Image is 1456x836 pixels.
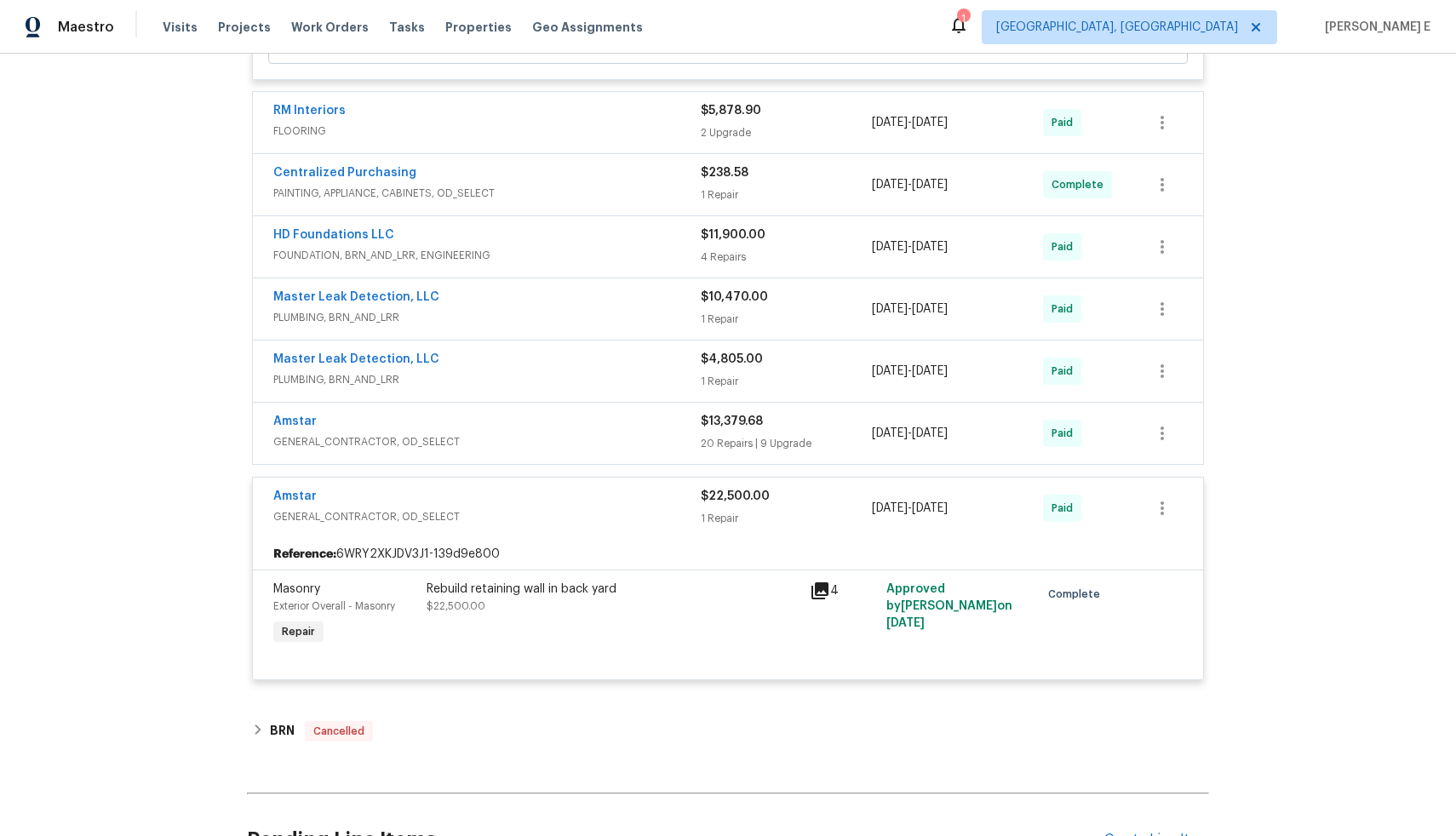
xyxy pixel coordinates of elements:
[427,581,800,598] div: Rebuild retaining wall in back yard
[701,353,763,365] span: $4,805.00
[957,10,969,27] div: 1
[273,123,701,140] span: FLOORING
[273,353,439,365] a: Master Leak Detection, LLC
[872,303,908,315] span: [DATE]
[886,617,925,629] span: [DATE]
[872,500,948,517] span: -
[273,371,701,388] span: PLUMBING, BRN_AND_LRR
[872,365,908,377] span: [DATE]
[291,19,369,36] span: Work Orders
[445,19,512,36] span: Properties
[1052,238,1080,255] span: Paid
[996,19,1238,36] span: [GEOGRAPHIC_DATA], [GEOGRAPHIC_DATA]
[273,247,701,264] span: FOUNDATION, BRN_AND_LRR, ENGINEERING
[701,435,872,452] div: 20 Repairs | 9 Upgrade
[1318,19,1430,36] span: [PERSON_NAME] E
[273,490,317,502] a: Amstar
[912,303,948,315] span: [DATE]
[872,179,908,191] span: [DATE]
[270,721,295,742] h6: BRN
[273,185,701,202] span: PAINTING, APPLIANCE, CABINETS, OD_SELECT
[701,186,872,203] div: 1 Repair
[273,508,701,525] span: GENERAL_CONTRACTOR, OD_SELECT
[701,490,770,502] span: $22,500.00
[872,114,948,131] span: -
[163,19,198,36] span: Visits
[1052,425,1080,442] span: Paid
[273,601,395,611] span: Exterior Overall - Masonry
[872,301,948,318] span: -
[810,581,876,601] div: 4
[1048,586,1107,603] span: Complete
[247,711,1209,752] div: BRN Cancelled
[701,105,761,117] span: $5,878.90
[872,502,908,514] span: [DATE]
[427,601,485,611] span: $22,500.00
[872,238,948,255] span: -
[273,167,416,179] a: Centralized Purchasing
[701,373,872,390] div: 1 Repair
[273,105,346,117] a: RM Interiors
[273,229,394,241] a: HD Foundations LLC
[273,583,320,595] span: Masonry
[872,241,908,253] span: [DATE]
[701,124,872,141] div: 2 Upgrade
[701,229,765,241] span: $11,900.00
[912,427,948,439] span: [DATE]
[872,425,948,442] span: -
[701,311,872,328] div: 1 Repair
[273,433,701,450] span: GENERAL_CONTRACTOR, OD_SELECT
[701,291,768,303] span: $10,470.00
[1052,363,1080,380] span: Paid
[275,623,322,640] span: Repair
[1052,176,1110,193] span: Complete
[389,21,425,33] span: Tasks
[701,249,872,266] div: 4 Repairs
[273,291,439,303] a: Master Leak Detection, LLC
[872,427,908,439] span: [DATE]
[532,19,643,36] span: Geo Assignments
[872,363,948,380] span: -
[253,539,1203,570] div: 6WRY2XKJDV3J1-139d9e800
[1052,114,1080,131] span: Paid
[886,583,1012,629] span: Approved by [PERSON_NAME] on
[701,415,763,427] span: $13,379.68
[58,19,114,36] span: Maestro
[872,176,948,193] span: -
[912,179,948,191] span: [DATE]
[273,415,317,427] a: Amstar
[701,510,872,527] div: 1 Repair
[912,241,948,253] span: [DATE]
[273,546,336,563] b: Reference:
[912,117,948,129] span: [DATE]
[273,309,701,326] span: PLUMBING, BRN_AND_LRR
[872,117,908,129] span: [DATE]
[1052,301,1080,318] span: Paid
[912,502,948,514] span: [DATE]
[307,723,371,740] span: Cancelled
[701,167,748,179] span: $238.58
[912,365,948,377] span: [DATE]
[218,19,271,36] span: Projects
[1052,500,1080,517] span: Paid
